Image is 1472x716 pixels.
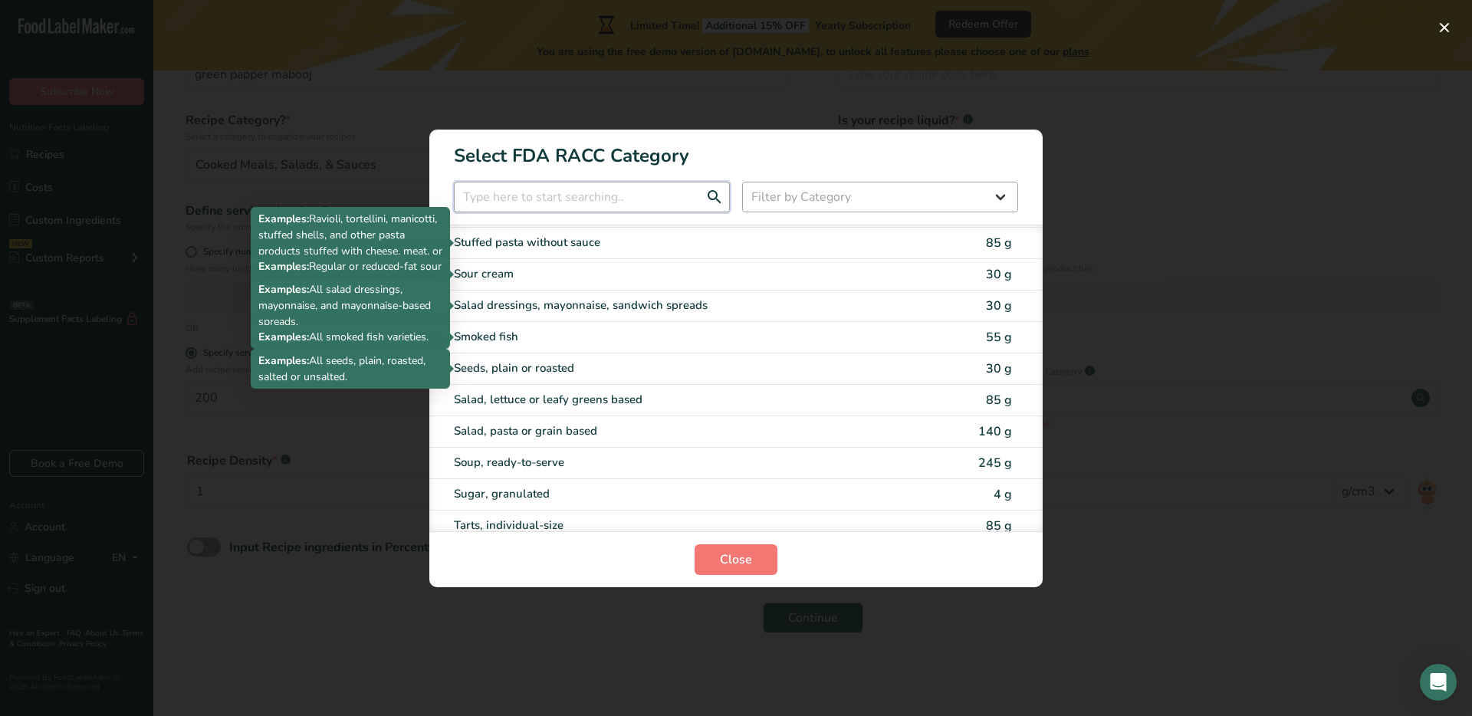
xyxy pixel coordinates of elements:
b: Examples: [258,259,309,274]
span: 85 g [986,392,1012,409]
div: Salad, lettuce or leafy greens based [454,391,889,409]
div: Soup, ready-to-serve [454,454,889,471]
div: Sour cream [454,265,889,283]
h1: Select FDA RACC Category [429,130,1043,169]
div: Smoked fish [454,328,889,346]
button: Close [695,544,777,575]
b: Examples: [258,330,309,344]
span: 30 g [986,297,1012,314]
span: 55 g [986,329,1012,346]
div: Salad, pasta or grain based [454,422,889,440]
div: Tarts, individual-size [454,517,889,534]
b: Examples: [258,282,309,297]
div: Salad dressings, mayonnaise, sandwich spreads [454,297,889,314]
span: 30 g [986,266,1012,283]
p: All smoked fish varieties. [258,329,442,345]
span: 245 g [978,455,1012,471]
span: 140 g [978,423,1012,440]
p: All salad dressings, mayonnaise, and mayonnaise-based spreads. [258,281,442,330]
span: 4 g [994,486,1012,503]
span: Close [720,550,752,569]
div: Seeds, plain or roasted [454,360,889,377]
span: 85 g [986,235,1012,251]
div: Stuffed pasta without sauce [454,234,889,251]
p: All seeds, plain, roasted, salted or unsalted. [258,353,442,385]
div: Open Intercom Messenger [1420,664,1457,701]
span: 85 g [986,517,1012,534]
p: Ravioli, tortellini, manicotti, stuffed shells, and other pasta products stuffed with cheese, mea... [258,211,442,275]
div: Sugar, granulated [454,485,889,503]
b: Examples: [258,353,309,368]
p: Regular or reduced-fat sour cream. [258,258,442,291]
b: Examples: [258,212,309,226]
input: Type here to start searching.. [454,182,730,212]
span: 30 g [986,360,1012,377]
